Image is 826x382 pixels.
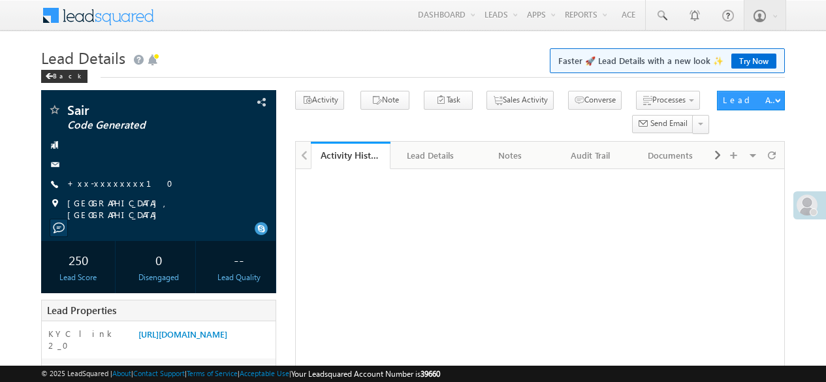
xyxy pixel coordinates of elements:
span: Faster 🚀 Lead Details with a new look ✨ [558,54,776,67]
a: Acceptable Use [240,369,289,377]
div: Audit Trail [562,148,620,163]
a: Activity History [311,142,391,169]
button: Task [424,91,473,110]
span: © 2025 LeadSquared | | | | | [41,368,440,380]
div: Lead Score [44,272,112,283]
a: Notes [471,142,551,169]
a: Contact Support [133,369,185,377]
button: Send Email [632,115,693,134]
button: Sales Activity [486,91,554,110]
div: Disengaged [125,272,192,283]
span: Sair [67,103,212,116]
a: Back [41,69,94,80]
div: Activity History [321,149,381,161]
div: Lead Quality [205,272,272,283]
a: [URL][DOMAIN_NAME] [138,328,227,340]
a: About [112,369,131,377]
button: Converse [568,91,622,110]
span: Your Leadsquared Account Number is [291,369,440,379]
a: Try Now [731,54,776,69]
a: Terms of Service [187,369,238,377]
div: -- [205,247,272,272]
div: Lead Details [401,148,459,163]
div: Notes [481,148,539,163]
span: Processes [652,95,686,104]
span: 39660 [421,369,440,379]
li: Activity History [311,142,391,168]
span: [GEOGRAPHIC_DATA], [GEOGRAPHIC_DATA] [67,197,256,221]
button: Lead Actions [717,91,784,110]
button: Activity [295,91,344,110]
span: Lead Properties [47,304,116,317]
a: Lead Details [390,142,471,169]
span: Send Email [650,118,688,129]
a: Audit Trail [551,142,631,169]
label: KYC link 2_0 [48,328,127,351]
span: Lead Details [41,47,125,68]
button: Note [360,91,409,110]
button: Processes [636,91,700,110]
div: Back [41,70,87,83]
div: 0 [125,247,192,272]
span: Code Generated [67,119,212,132]
div: 250 [44,247,112,272]
a: Documents [631,142,711,169]
div: Lead Actions [723,94,778,106]
a: +xx-xxxxxxxx10 [67,178,181,189]
div: Documents [641,148,699,163]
